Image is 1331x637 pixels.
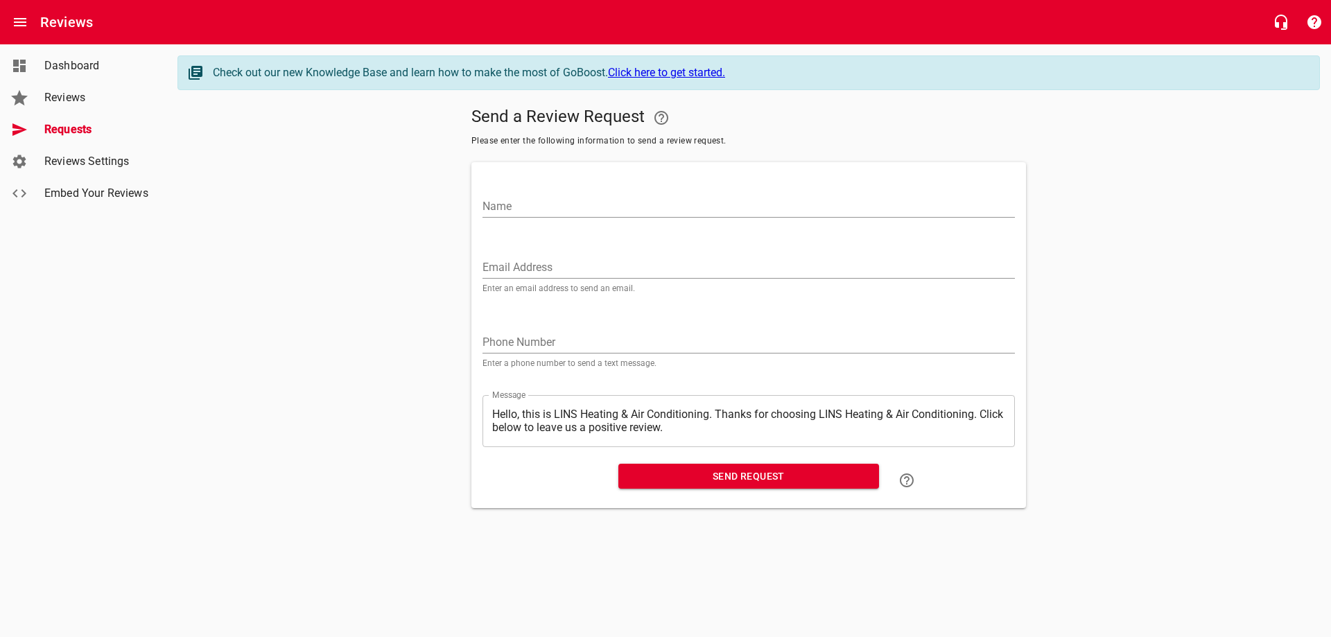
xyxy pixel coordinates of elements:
textarea: Hello, this is LINS Heating & Air Conditioning. Thanks for choosing LINS Heating & Air Conditioni... [492,408,1005,434]
span: Requests [44,121,150,138]
h6: Reviews [40,11,93,33]
button: Send Request [618,464,879,489]
span: Send Request [629,468,868,485]
h5: Send a Review Request [471,101,1026,134]
span: Please enter the following information to send a review request. [471,134,1026,148]
a: Your Google or Facebook account must be connected to "Send a Review Request" [645,101,678,134]
button: Support Portal [1298,6,1331,39]
span: Embed Your Reviews [44,185,150,202]
p: Enter a phone number to send a text message. [482,359,1015,367]
span: Dashboard [44,58,150,74]
span: Reviews Settings [44,153,150,170]
a: Learn how to "Send a Review Request" [890,464,923,497]
button: Live Chat [1264,6,1298,39]
span: Reviews [44,89,150,106]
div: Check out our new Knowledge Base and learn how to make the most of GoBoost. [213,64,1305,81]
p: Enter an email address to send an email. [482,284,1015,293]
a: Click here to get started. [608,66,725,79]
button: Open drawer [3,6,37,39]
